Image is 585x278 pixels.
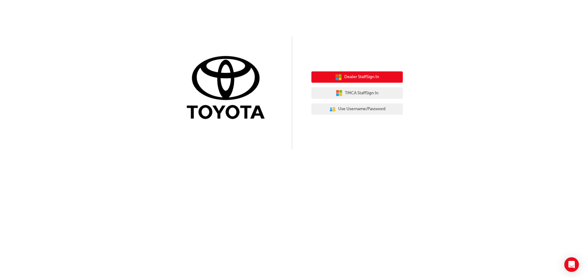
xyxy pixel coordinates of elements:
div: Open Intercom Messenger [564,257,579,272]
span: Dealer Staff Sign In [344,74,379,81]
img: Trak [182,55,274,122]
button: TMCA StaffSign In [311,87,403,99]
span: TMCA Staff Sign In [345,90,378,97]
span: Use Username/Password [338,106,385,113]
button: Use Username/Password [311,103,403,115]
button: Dealer StaffSign In [311,71,403,83]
